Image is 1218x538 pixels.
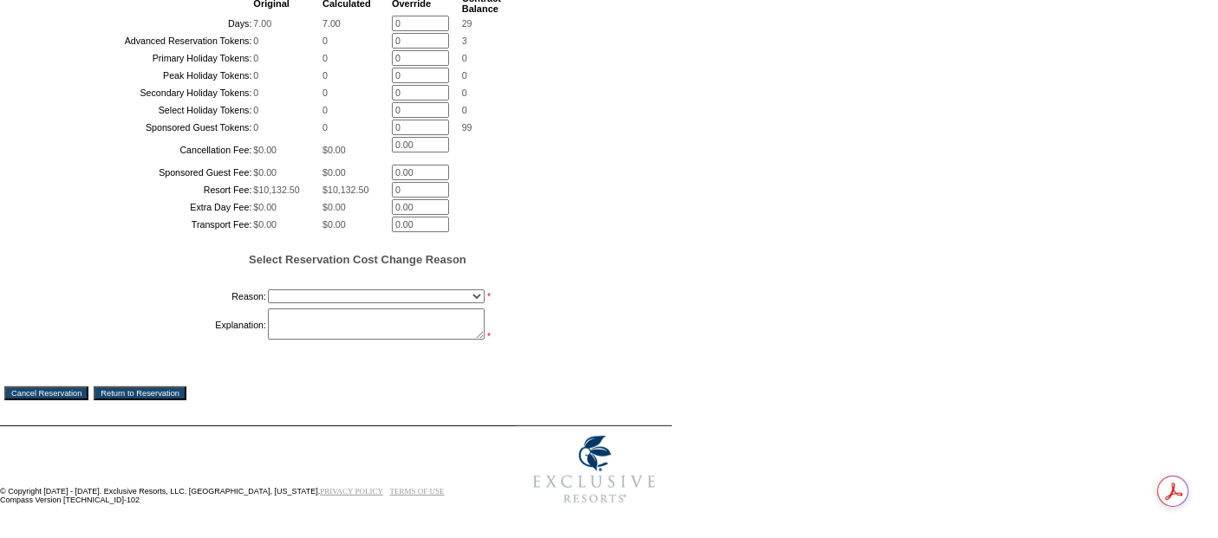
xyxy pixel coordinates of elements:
span: 0 [253,70,258,81]
span: $0.00 [322,167,346,178]
td: Select Holiday Tokens: [49,102,251,118]
td: Explanation: [49,308,266,341]
span: $0.00 [322,202,346,212]
td: Extra Day Fee: [49,199,251,215]
td: Days: [49,16,251,31]
span: 0 [462,88,467,98]
span: 0 [253,88,258,98]
span: $0.00 [253,167,277,178]
td: Transport Fee: [49,217,251,232]
span: $10,132.50 [253,185,299,195]
span: 7.00 [253,18,271,29]
span: 3 [462,36,467,46]
span: 0 [322,53,328,63]
input: Return to Reservation [94,386,186,400]
h5: Select Reservation Cost Change Reason [48,253,668,266]
td: Advanced Reservation Tokens: [49,33,251,49]
td: Sponsored Guest Fee: [49,165,251,180]
span: 99 [462,122,472,133]
span: 0 [322,70,328,81]
td: Primary Holiday Tokens: [49,50,251,66]
span: 0 [462,53,467,63]
span: 0 [462,105,467,115]
span: $0.00 [253,145,277,155]
span: 29 [462,18,472,29]
span: 0 [322,105,328,115]
span: 0 [462,70,467,81]
span: 0 [322,88,328,98]
span: $0.00 [253,219,277,230]
td: Secondary Holiday Tokens: [49,85,251,100]
span: 7.00 [322,18,341,29]
span: 0 [253,122,258,133]
span: $0.00 [253,202,277,212]
a: TERMS OF USE [390,487,445,496]
span: 0 [253,36,258,46]
td: Resort Fee: [49,182,251,198]
td: Reason: [49,286,266,307]
span: 0 [322,36,328,46]
span: 0 [253,53,258,63]
td: Cancellation Fee: [49,137,251,163]
a: PRIVACY POLICY [320,487,383,496]
td: Sponsored Guest Tokens: [49,120,251,135]
span: $0.00 [322,145,346,155]
img: Exclusive Resorts [517,426,672,513]
span: $0.00 [322,219,346,230]
input: Cancel Reservation [4,386,88,400]
span: 0 [322,122,328,133]
span: 0 [253,105,258,115]
span: $10,132.50 [322,185,368,195]
td: Peak Holiday Tokens: [49,68,251,83]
